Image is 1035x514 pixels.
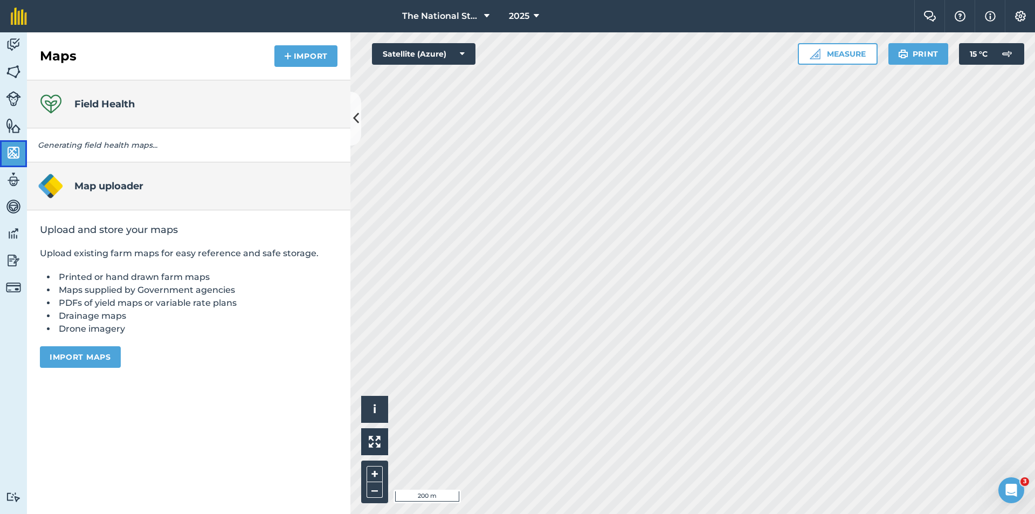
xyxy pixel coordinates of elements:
img: svg+xml;base64,PD94bWwgdmVyc2lvbj0iMS4wIiBlbmNvZGluZz0idXRmLTgiPz4KPCEtLSBHZW5lcmF0b3I6IEFkb2JlIE... [996,43,1018,65]
img: svg+xml;base64,PHN2ZyB4bWxucz0iaHR0cDovL3d3dy53My5vcmcvMjAwMC9zdmciIHdpZHRoPSI1NiIgaGVpZ2h0PSI2MC... [6,118,21,134]
img: Map uploader logo [38,173,64,199]
img: A question mark icon [954,11,967,22]
h4: Field Health [74,97,135,112]
span: 15 ° C [970,43,988,65]
button: Import maps [40,346,121,368]
img: svg+xml;base64,PD94bWwgdmVyc2lvbj0iMS4wIiBlbmNvZGluZz0idXRmLTgiPz4KPCEtLSBHZW5lcmF0b3I6IEFkb2JlIE... [6,252,21,269]
li: PDFs of yield maps or variable rate plans [56,297,337,310]
button: Satellite (Azure) [372,43,475,65]
img: svg+xml;base64,PD94bWwgdmVyc2lvbj0iMS4wIiBlbmNvZGluZz0idXRmLTgiPz4KPCEtLSBHZW5lcmF0b3I6IEFkb2JlIE... [6,37,21,53]
button: Print [888,43,949,65]
button: Measure [798,43,878,65]
img: fieldmargin Logo [11,8,27,25]
li: Printed or hand drawn farm maps [56,271,337,284]
button: – [367,482,383,498]
img: svg+xml;base64,PHN2ZyB4bWxucz0iaHR0cDovL3d3dy53My5vcmcvMjAwMC9zdmciIHdpZHRoPSI1NiIgaGVpZ2h0PSI2MC... [6,64,21,80]
img: svg+xml;base64,PD94bWwgdmVyc2lvbj0iMS4wIiBlbmNvZGluZz0idXRmLTgiPz4KPCEtLSBHZW5lcmF0b3I6IEFkb2JlIE... [6,198,21,215]
img: svg+xml;base64,PHN2ZyB4bWxucz0iaHR0cDovL3d3dy53My5vcmcvMjAwMC9zdmciIHdpZHRoPSI1NiIgaGVpZ2h0PSI2MC... [6,145,21,161]
h2: Maps [40,47,77,65]
p: Upload existing farm maps for easy reference and safe storage. [40,247,337,260]
li: Drone imagery [56,323,337,335]
span: 3 [1020,477,1029,486]
button: i [361,396,388,423]
li: Drainage maps [56,310,337,323]
img: Ruler icon [810,49,820,59]
iframe: Intercom live chat [998,477,1024,503]
button: + [367,466,383,482]
img: svg+xml;base64,PHN2ZyB4bWxucz0iaHR0cDovL3d3dy53My5vcmcvMjAwMC9zdmciIHdpZHRoPSIxNyIgaGVpZ2h0PSIxNy... [985,10,996,23]
img: Four arrows, one pointing top left, one top right, one bottom right and the last bottom left [369,436,381,448]
em: Generating field health maps... [38,140,157,150]
span: i [373,402,376,416]
button: Import [274,45,337,67]
img: svg+xml;base64,PHN2ZyB4bWxucz0iaHR0cDovL3d3dy53My5vcmcvMjAwMC9zdmciIHdpZHRoPSIxOSIgaGVpZ2h0PSIyNC... [898,47,908,60]
span: 2025 [509,10,529,23]
img: svg+xml;base64,PD94bWwgdmVyc2lvbj0iMS4wIiBlbmNvZGluZz0idXRmLTgiPz4KPCEtLSBHZW5lcmF0b3I6IEFkb2JlIE... [6,492,21,502]
img: svg+xml;base64,PD94bWwgdmVyc2lvbj0iMS4wIiBlbmNvZGluZz0idXRmLTgiPz4KPCEtLSBHZW5lcmF0b3I6IEFkb2JlIE... [6,91,21,106]
span: The National Stud [402,10,480,23]
img: A cog icon [1014,11,1027,22]
img: svg+xml;base64,PD94bWwgdmVyc2lvbj0iMS4wIiBlbmNvZGluZz0idXRmLTgiPz4KPCEtLSBHZW5lcmF0b3I6IEFkb2JlIE... [6,280,21,295]
img: Two speech bubbles overlapping with the left bubble in the forefront [923,11,936,22]
img: svg+xml;base64,PD94bWwgdmVyc2lvbj0iMS4wIiBlbmNvZGluZz0idXRmLTgiPz4KPCEtLSBHZW5lcmF0b3I6IEFkb2JlIE... [6,225,21,242]
img: svg+xml;base64,PD94bWwgdmVyc2lvbj0iMS4wIiBlbmNvZGluZz0idXRmLTgiPz4KPCEtLSBHZW5lcmF0b3I6IEFkb2JlIE... [6,172,21,188]
button: 15 °C [959,43,1024,65]
li: Maps supplied by Government agencies [56,284,337,297]
img: svg+xml;base64,PHN2ZyB4bWxucz0iaHR0cDovL3d3dy53My5vcmcvMjAwMC9zdmciIHdpZHRoPSIxNCIgaGVpZ2h0PSIyNC... [284,50,292,63]
h2: Upload and store your maps [40,223,337,236]
h4: Map uploader [74,179,143,194]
